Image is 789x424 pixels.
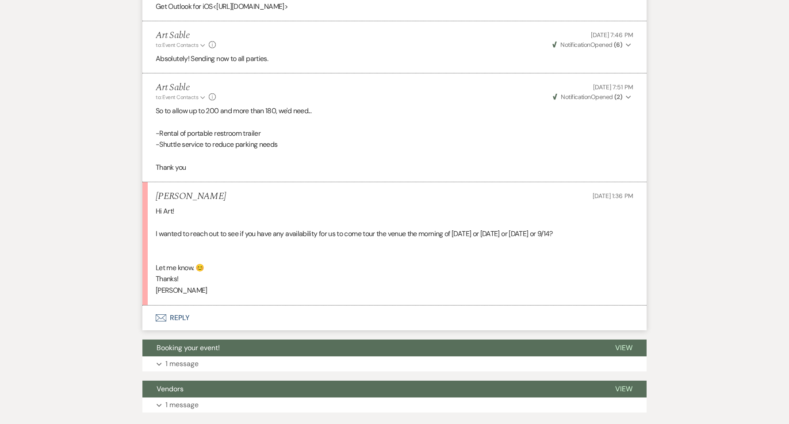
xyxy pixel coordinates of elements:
[552,41,622,49] span: Opened
[601,340,647,356] button: View
[593,83,633,91] span: [DATE] 7:51 PM
[614,93,622,101] strong: ( 2 )
[615,384,632,393] span: View
[156,128,633,139] p: -Rental of portable restroom trailer
[165,358,199,370] p: 1 message
[156,139,633,150] p: -Shuttle service to reduce parking needs
[142,340,601,356] button: Booking your event!
[601,381,647,397] button: View
[552,92,633,102] button: NotificationOpened (2)
[157,384,184,393] span: Vendors
[142,356,647,371] button: 1 message
[156,191,226,202] h5: [PERSON_NAME]
[156,53,633,65] p: Absolutely! Sending now to all parties.
[156,82,216,93] h5: Art Sable
[593,192,633,200] span: [DATE] 1:36 PM
[157,343,220,352] span: Booking your event!
[553,93,622,101] span: Opened
[560,41,590,49] span: Notification
[165,399,199,411] p: 1 message
[156,41,207,49] button: to: Event Contacts
[591,31,633,39] span: [DATE] 7:46 PM
[142,381,601,397] button: Vendors
[561,93,590,101] span: Notification
[156,42,198,49] span: to: Event Contacts
[156,30,216,41] h5: Art Sable
[156,162,633,173] p: Thank you
[551,40,633,50] button: NotificationOpened (6)
[156,94,198,101] span: to: Event Contacts
[615,343,632,352] span: View
[142,306,647,330] button: Reply
[156,206,633,296] div: Hi Art! I wanted to reach out to see if you have any availability for us to come tour the venue t...
[156,93,207,101] button: to: Event Contacts
[142,397,647,413] button: 1 message
[614,41,622,49] strong: ( 6 )
[156,105,633,117] p: So to allow up to 200 and more than 180, we'd need...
